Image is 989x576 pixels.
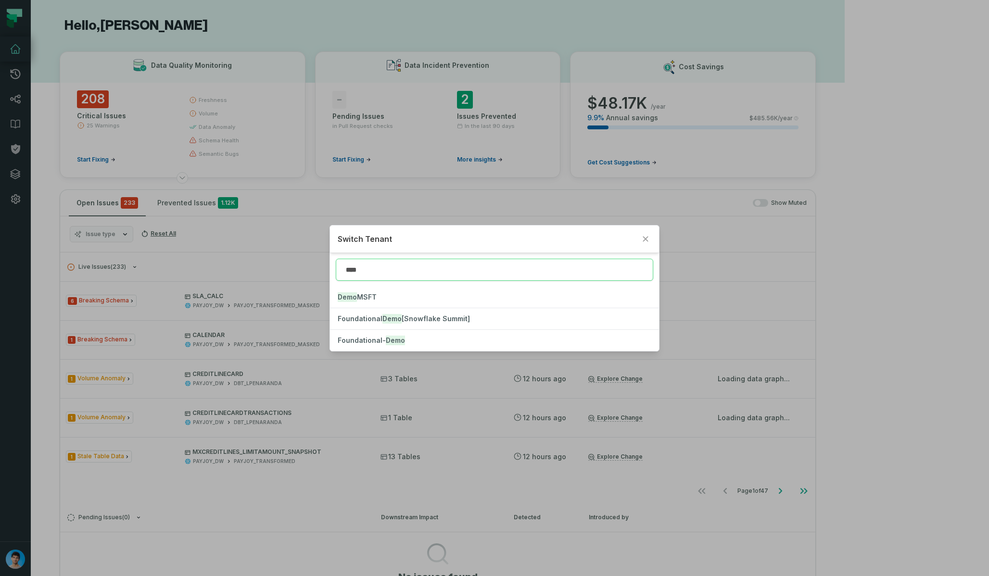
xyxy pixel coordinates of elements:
[386,336,405,345] mark: Demo
[338,293,377,301] span: MSFT
[338,336,405,344] span: Foundational-
[330,308,659,329] button: FoundationalDemo[Snowflake Summit]
[338,314,470,323] span: Foundational [Snowflake Summit]
[330,287,659,308] button: DemoMSFT
[338,233,635,245] h2: Switch Tenant
[640,233,651,245] button: Close
[330,330,659,351] button: Foundational-Demo
[382,314,402,324] mark: Demo
[338,292,357,302] mark: Demo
